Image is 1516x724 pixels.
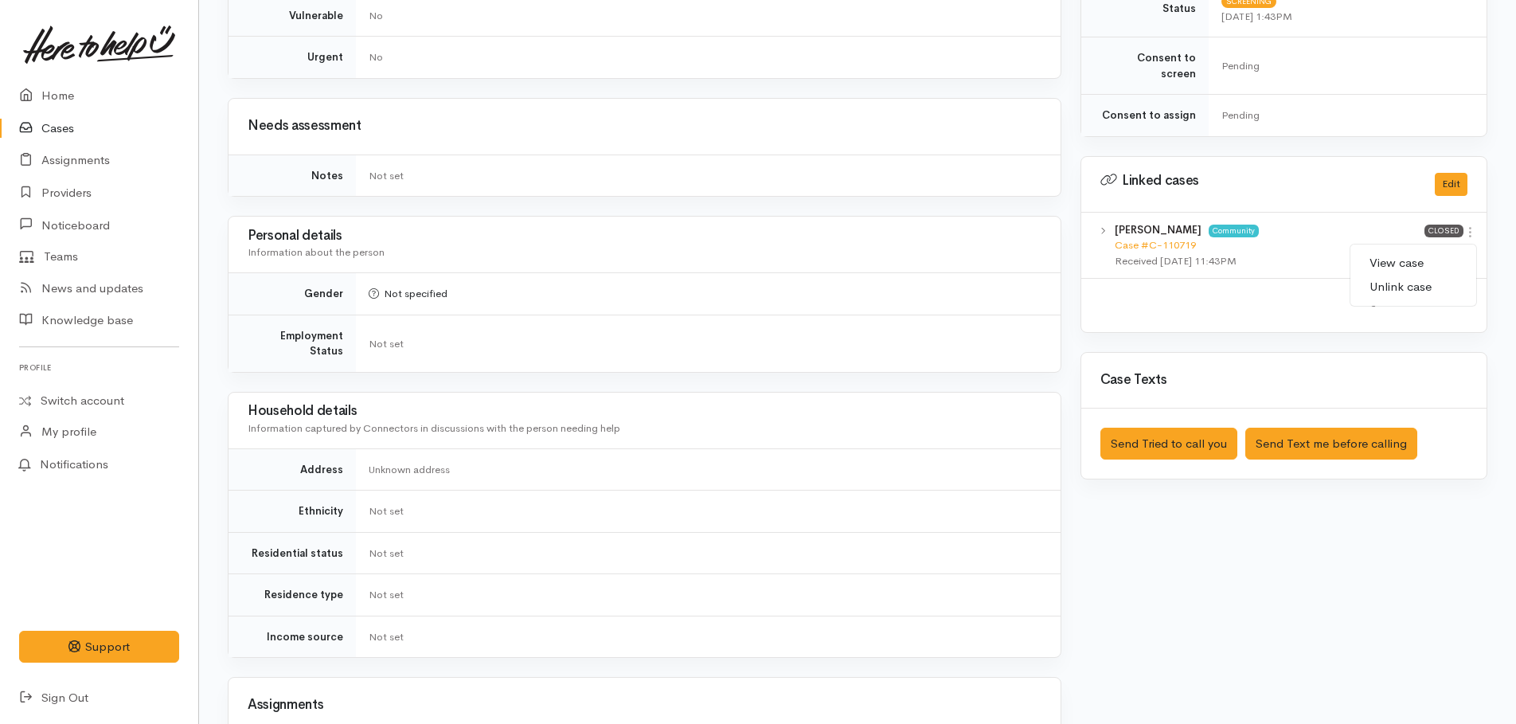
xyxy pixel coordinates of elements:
[229,448,356,491] td: Address
[369,630,404,644] span: Not set
[1221,108,1467,123] div: Pending
[1209,225,1259,237] span: Community
[1245,428,1417,460] button: Send Text me before calling
[1350,251,1476,276] a: View case
[369,588,404,601] span: Not set
[1081,95,1209,136] td: Consent to assign
[369,462,1041,478] div: Unknown address
[369,504,404,518] span: Not set
[1100,173,1416,189] h3: Linked cases
[248,404,1041,419] h3: Household details
[1115,223,1201,237] b: [PERSON_NAME]
[1424,225,1463,237] span: Closed
[1350,275,1476,299] a: Unlink case
[248,421,620,435] span: Information captured by Connectors in discussions with the person needing help
[229,273,356,315] td: Gender
[229,37,356,78] td: Urgent
[1435,173,1467,196] button: Edit
[369,337,404,350] span: Not set
[229,491,356,533] td: Ethnicity
[1100,428,1237,460] button: Send Tried to call you
[19,631,179,663] button: Support
[1115,238,1196,252] a: Case #C-110719
[1115,253,1424,269] div: Received [DATE] 11:43PM
[248,245,385,259] span: Information about the person
[229,315,356,372] td: Employment Status
[369,168,1041,184] div: Not set
[229,532,356,574] td: Residential status
[248,229,1041,244] h3: Personal details
[229,155,356,196] td: Notes
[248,698,1041,713] h3: Assignments
[369,49,1041,65] div: No
[19,357,179,378] h6: Profile
[229,574,356,616] td: Residence type
[1221,9,1467,25] div: [DATE] 1:43PM
[1100,373,1467,388] h3: Case Texts
[1081,37,1209,95] td: Consent to screen
[369,287,447,300] span: Not specified
[369,8,1041,24] div: No
[369,546,404,560] span: Not set
[229,616,356,657] td: Income source
[1221,58,1467,74] div: Pending
[248,119,1041,134] h3: Needs assessment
